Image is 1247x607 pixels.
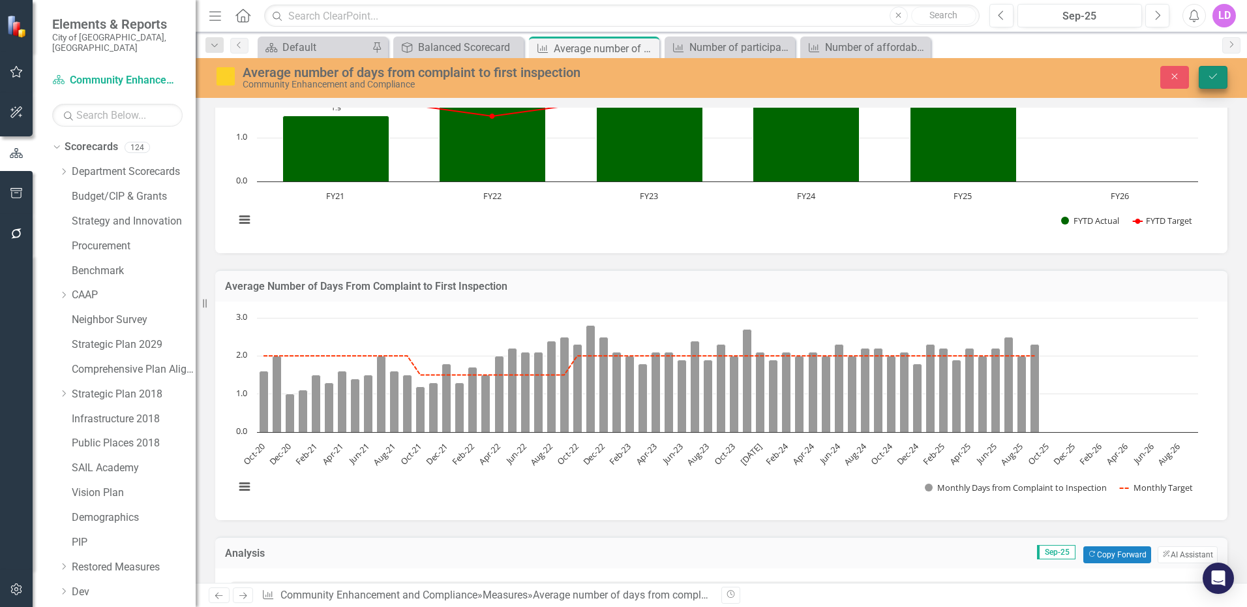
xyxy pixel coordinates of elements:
[848,356,857,432] path: Jul-24, 2. Monthly Days from Complaint to Inspection.
[1025,441,1051,467] text: Oct-25
[1111,190,1129,202] text: FY26
[874,348,883,432] path: Sep-24, 2.2. Monthly Days from Complaint to Inspection.
[1017,356,1027,432] path: Aug-25, 2. Monthly Days from Complaint to Inspection.
[476,441,502,467] text: Apr-22
[612,352,622,432] path: Jan-23, 2.1. Monthly Days from Complaint to Inspection.
[586,325,595,432] path: Nov-22, 2.8. Monthly Days from Complaint to Inspection.
[331,103,341,112] text: 1.5
[215,66,236,87] img: Monitoring Progress
[743,329,752,432] path: Nov-23, 2.7. Monthly Days from Complaint to Inspection.
[534,352,543,432] path: Jul-22, 2.1. Monthly Days from Complaint to Inspection.
[225,548,404,559] h3: Analysis
[665,352,674,432] path: May-23, 2.1. Monthly Days from Complaint to Inspection.
[668,39,792,55] a: Number of participants receiving housing benefits
[243,65,783,80] div: Average number of days from complaint to first inspection
[554,441,580,467] text: Oct-22
[887,356,896,432] path: Oct-24, 2. Monthly Days from Complaint to Inspection.
[599,337,608,432] path: Dec-22, 2.5. Monthly Days from Complaint to Inspection.
[370,441,398,468] text: Aug-21
[502,441,528,467] text: Jun-22
[894,440,922,467] text: Dec-24
[652,352,661,432] path: Apr-23, 2.1. Monthly Days from Complaint to Inspection.
[7,15,29,38] img: ClearPoint Strategy
[712,441,738,467] text: Oct-23
[236,131,247,142] text: 1.0
[689,39,792,55] div: Number of participants receiving housing benefits
[861,348,870,432] path: Aug-24, 2.2. Monthly Days from Complaint to Inspection.
[1004,337,1014,432] path: Jul-25, 2.5. Monthly Days from Complaint to Inspection.
[763,440,790,467] text: Feb-24
[730,356,739,432] path: Oct-23, 2. Monthly Days from Complaint to Inspection.
[769,360,778,432] path: Jan-24, 1.9. Monthly Days from Complaint to Inspection.
[72,436,196,451] a: Public Places 2018
[235,478,254,496] button: View chart menu, Chart
[495,356,504,432] path: Apr-22, 2. Monthly Days from Complaint to Inspection.
[52,104,183,127] input: Search Below...
[998,441,1025,468] text: Aug-25
[835,344,844,432] path: Jun-24, 2.3. Monthly Days from Complaint to Inspection.
[440,101,546,181] path: FY22, 1.84166666. FYTD Actual.
[351,379,360,432] path: May-21, 1.4. Monthly Days from Complaint to Inspection.
[911,7,976,25] button: Search
[72,239,196,254] a: Procurement
[72,164,196,179] a: Department Scorecards
[228,44,1214,240] div: Chart. Highcharts interactive chart.
[633,441,659,467] text: Apr-23
[52,16,183,32] span: Elements & Reports
[1158,546,1218,563] button: AI Assistant
[756,352,765,432] path: Dec 23, 2.1. Monthly Days from Complaint to Inspection.
[1120,482,1193,493] button: Show Monthly Target
[236,387,247,399] text: 1.0
[72,189,196,204] a: Budget/CIP & Grants
[797,190,816,202] text: FY24
[704,360,713,432] path: Aug-23, 1.9. Monthly Days from Complaint to Inspection.
[639,364,648,432] path: Mar-23, 1.8. Monthly Days from Complaint to Inspection.
[449,441,476,467] text: Feb-22
[228,44,1205,240] svg: Interactive chart
[947,441,973,467] text: Apr-25
[795,356,804,432] path: Mar-24, 2. Monthly Days from Complaint to Inspection.
[490,114,495,119] path: FY22, 1.5. FYTD Target.
[423,441,450,467] text: Dec-21
[929,10,957,20] span: Search
[691,341,700,432] path: Jul-23, 2.4. Monthly Days from Complaint to Inspection.
[65,140,118,155] a: Scorecards
[72,461,196,476] a: SAIL Academy
[261,39,368,55] a: Default
[573,344,582,432] path: Oct-22, 2.3. Monthly Days from Complaint to Inspection.
[52,32,183,54] small: City of [GEOGRAPHIC_DATA], [GEOGRAPHIC_DATA]
[72,412,196,427] a: Infrastructure 2018
[753,88,860,181] path: FY24, 2.13333333. FYTD Actual.
[1155,441,1182,468] text: Aug-26
[72,264,196,279] a: Benchmark
[1017,4,1142,27] button: Sep-25
[1212,4,1236,27] button: LD
[910,89,1017,181] path: FY25, 2.125. FYTD Actual.
[1130,441,1156,467] text: Jun-26
[312,375,321,432] path: Feb-21, 1.5. Monthly Days from Complaint to Inspection.
[283,116,389,181] path: FY21, 1.50833333. FYTD Actual.
[72,214,196,229] a: Strategy and Innovation
[72,486,196,501] a: Vision Plan
[397,39,520,55] a: Balanced Scorecard
[925,482,1107,493] button: Show Monthly Days from Complaint to Inspection
[403,375,412,432] path: Sep-21, 1.5. Monthly Days from Complaint to Inspection.
[468,367,477,432] path: Feb-22, 1.7. Monthly Days from Complaint to Inspection.
[804,39,927,55] a: Number of affordable dwelling units, built for those with very low to moderate income that receiv...
[533,589,801,601] div: Average number of days from complaint to first inspection
[267,441,293,467] text: Dec-20
[678,360,687,432] path: Jun-23, 1.9. Monthly Days from Complaint to Inspection.
[72,585,196,600] a: Dev
[225,281,1218,292] h3: Average Number of Days From Complaint to First Inspection
[236,425,247,437] text: 0.0
[299,390,308,432] path: Jan-21, 1.1. Monthly Days from Complaint to Inspection.
[1083,546,1150,563] button: Copy Forward
[926,344,935,432] path: Jan-25, 2.3. Monthly Days from Complaint to Inspection.
[228,311,1214,507] div: Chart. Highcharts interactive chart.
[262,588,712,603] div: » »
[377,356,386,432] path: Jul-21, 2. Monthly Days from Complaint to Inspection.
[72,362,196,377] a: Comprehensive Plan Alignment
[235,211,254,229] button: View chart menu, Chart
[528,441,555,468] text: Aug-22
[920,441,947,467] text: Feb-25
